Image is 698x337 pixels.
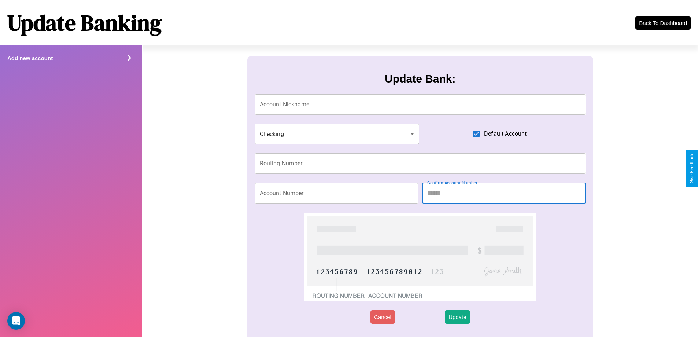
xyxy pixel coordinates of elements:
[370,310,395,324] button: Cancel
[7,8,162,38] h1: Update Banking
[635,16,691,30] button: Back To Dashboard
[484,129,527,138] span: Default Account
[7,55,53,61] h4: Add new account
[385,73,455,85] h3: Update Bank:
[689,154,694,183] div: Give Feedback
[255,124,420,144] div: Checking
[7,312,25,330] div: Open Intercom Messenger
[304,213,536,301] img: check
[445,310,470,324] button: Update
[427,180,477,186] label: Confirm Account Number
